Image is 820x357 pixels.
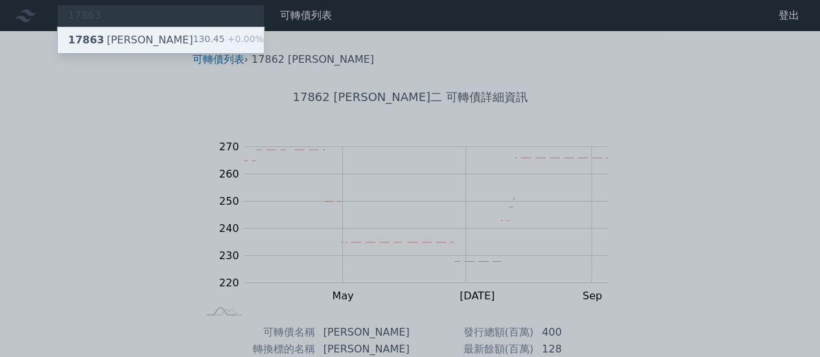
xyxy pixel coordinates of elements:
iframe: Chat Widget [755,295,820,357]
div: [PERSON_NAME] [68,32,193,48]
span: +0.00% [225,34,264,44]
span: 17863 [68,34,104,46]
div: 130.45 [193,32,264,48]
div: 聊天小工具 [755,295,820,357]
a: 17863[PERSON_NAME] 130.45+0.00% [58,27,264,53]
